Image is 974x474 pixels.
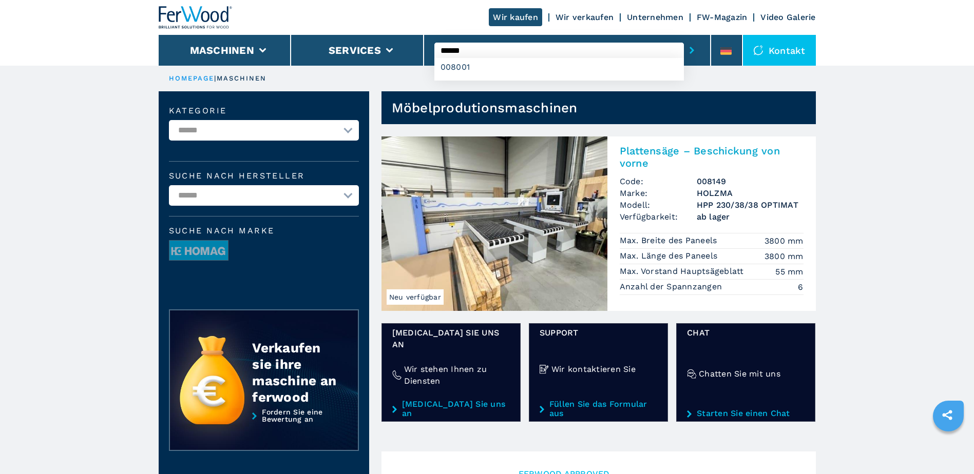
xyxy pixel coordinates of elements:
[381,136,607,311] img: Plattensäge – Beschickung von vorne HOLZMA HPP 230/38/38 OPTIMAT
[540,327,657,339] span: Support
[620,250,720,262] p: Max. Länge des Paneels
[699,368,780,380] h4: Chatten Sie mit uns
[169,227,359,235] span: Suche nach Marke
[387,289,444,305] span: Neu verfügbar
[551,363,636,375] h4: Wir kontaktieren Sie
[753,45,763,55] img: Kontakt
[392,400,510,418] a: [MEDICAL_DATA] Sie uns an
[252,340,337,405] div: Verkaufen sie ihre maschine an ferwood
[697,199,804,211] h3: HPP 230/38/38 OPTIMAT
[798,281,803,293] em: 6
[540,400,657,418] a: Füllen Sie das Formular aus
[687,369,696,379] img: Chatten Sie mit uns
[556,12,614,22] a: Wir verkaufen
[434,58,684,76] div: 008001
[697,175,804,187] h3: 008149
[620,266,747,277] p: Max. Vorstand Hauptsägeblatt
[765,235,804,247] em: 3800 mm
[169,241,228,261] img: image
[765,250,804,262] em: 3800 mm
[684,38,700,62] button: submit-button
[217,74,267,83] p: maschinen
[620,211,697,223] span: Verfügbarkeit:
[169,408,359,451] a: Fordern Sie eine Bewertung an
[404,363,510,387] h4: Wir stehen Ihnen zu Diensten
[489,8,542,26] a: Wir kaufen
[329,44,381,56] button: Services
[743,35,816,66] div: Kontakt
[697,211,804,223] span: ab lager
[760,12,815,22] a: Video Galerie
[687,327,805,339] span: Chat
[697,12,748,22] a: FW-Magazin
[620,187,697,199] span: Marke:
[620,175,697,187] span: Code:
[627,12,683,22] a: Unternehmen
[620,235,720,246] p: Max. Breite des Paneels
[697,187,804,199] h3: HOLZMA
[214,74,216,82] span: |
[392,370,402,380] img: Wir stehen Ihnen zu Diensten
[169,172,359,180] label: Suche nach Hersteller
[620,281,725,292] p: Anzahl der Spannzangen
[190,44,254,56] button: Maschinen
[620,145,804,169] h2: Plattensäge – Beschickung von vorne
[620,199,697,211] span: Modell:
[392,100,578,116] h1: Möbelprodutionsmaschinen
[392,327,510,350] span: [MEDICAL_DATA] Sie uns an
[540,365,549,374] img: Wir kontaktieren Sie
[169,107,359,115] label: Kategorie
[687,409,805,418] a: Starten Sie einen Chat
[934,402,960,428] a: sharethis
[381,136,816,311] a: Plattensäge – Beschickung von vorne HOLZMA HPP 230/38/38 OPTIMATNeu verfügbarPlattensäge – Beschi...
[169,74,215,82] a: HOMEPAGE
[159,6,233,29] img: Ferwood
[775,266,803,278] em: 55 mm
[930,428,966,466] iframe: Chat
